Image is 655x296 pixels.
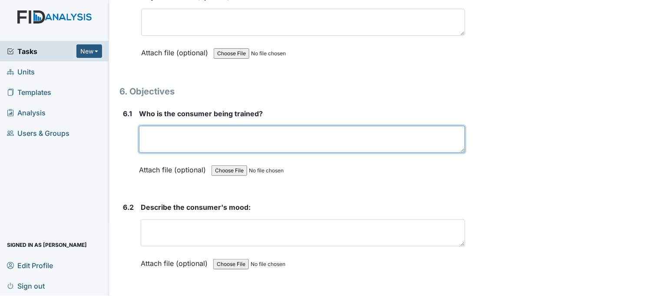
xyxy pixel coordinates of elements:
[7,46,76,57] a: Tasks
[7,65,35,78] span: Units
[7,85,51,99] span: Templates
[139,109,263,118] span: Who is the consumer being trained?
[76,44,103,58] button: New
[7,259,53,272] span: Edit Profile
[7,126,69,140] span: Users & Groups
[7,106,46,119] span: Analysis
[139,160,209,175] label: Attach file (optional)
[123,202,134,212] label: 6.2
[141,43,212,58] label: Attach file (optional)
[7,238,87,252] span: Signed in as [PERSON_NAME]
[141,203,251,212] span: Describe the consumer's mood:
[119,85,465,98] h1: 6. Objectives
[141,253,211,269] label: Attach file (optional)
[7,279,45,293] span: Sign out
[123,108,132,119] label: 6.1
